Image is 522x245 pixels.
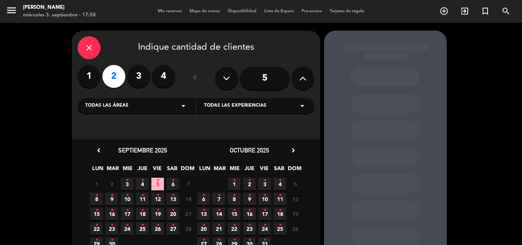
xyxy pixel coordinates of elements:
[172,189,174,201] i: •
[156,219,159,231] i: •
[233,189,235,201] i: •
[274,208,286,220] span: 18
[167,222,179,235] span: 27
[136,164,149,177] span: JUE
[23,4,96,11] div: [PERSON_NAME]
[154,9,186,13] span: Mis reservas
[156,174,159,187] i: •
[152,65,175,88] label: 4
[289,193,302,205] span: 12
[228,208,240,220] span: 15
[183,65,208,92] div: ó
[298,101,307,110] i: arrow_drop_down
[263,204,266,216] i: •
[274,193,286,205] span: 11
[258,164,271,177] span: VIE
[217,219,220,231] i: •
[127,65,150,88] label: 3
[233,219,235,231] i: •
[110,204,113,216] i: •
[326,9,368,13] span: Tarjetas de regalo
[243,222,256,235] span: 23
[197,208,210,220] span: 13
[126,219,128,231] i: •
[233,174,235,187] i: •
[228,222,240,235] span: 22
[126,174,128,187] i: •
[105,178,118,190] span: 2
[289,208,302,220] span: 19
[243,193,256,205] span: 9
[289,178,302,190] span: 5
[273,164,285,177] span: SAB
[217,204,220,216] i: •
[136,178,149,190] span: 4
[166,164,178,177] span: SAB
[289,146,297,154] i: chevron_right
[90,208,103,220] span: 15
[212,193,225,205] span: 7
[228,193,240,205] span: 8
[439,6,449,16] i: add_circle_outline
[151,178,164,190] span: 5
[182,222,195,235] span: 28
[141,189,144,201] i: •
[121,222,133,235] span: 24
[95,146,103,154] i: chevron_left
[182,208,195,220] span: 21
[141,204,144,216] i: •
[167,178,179,190] span: 6
[110,219,113,231] i: •
[298,9,326,13] span: Pre-acceso
[233,204,235,216] i: •
[182,193,195,205] span: 14
[258,178,271,190] span: 3
[121,193,133,205] span: 10
[243,164,256,177] span: JUE
[288,164,300,177] span: DOM
[197,193,210,205] span: 6
[121,178,133,190] span: 3
[151,193,164,205] span: 12
[263,219,266,231] i: •
[95,204,98,216] i: •
[198,164,211,177] span: LUN
[91,164,104,177] span: LUN
[105,193,118,205] span: 9
[126,189,128,201] i: •
[23,11,96,19] div: miércoles 3. septiembre - 17:58
[243,178,256,190] span: 2
[78,36,314,59] div: Indique cantidad de clientes
[279,174,281,187] i: •
[110,189,113,201] i: •
[202,219,205,231] i: •
[136,222,149,235] span: 25
[102,65,125,88] label: 2
[167,193,179,205] span: 13
[263,189,266,201] i: •
[78,65,101,88] label: 1
[90,178,103,190] span: 1
[136,208,149,220] span: 18
[202,189,205,201] i: •
[118,146,167,154] span: septiembre 2025
[172,174,174,187] i: •
[258,222,271,235] span: 24
[121,208,133,220] span: 17
[224,9,260,13] span: Disponibilidad
[136,193,149,205] span: 11
[6,5,17,16] i: menu
[501,6,511,16] i: search
[141,174,144,187] i: •
[105,222,118,235] span: 23
[151,208,164,220] span: 19
[212,208,225,220] span: 14
[121,164,134,177] span: MIE
[84,43,94,52] i: close
[151,164,164,177] span: VIE
[105,208,118,220] span: 16
[95,219,98,231] i: •
[6,5,17,19] button: menu
[204,102,266,110] span: Todas las experiencias
[217,189,220,201] i: •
